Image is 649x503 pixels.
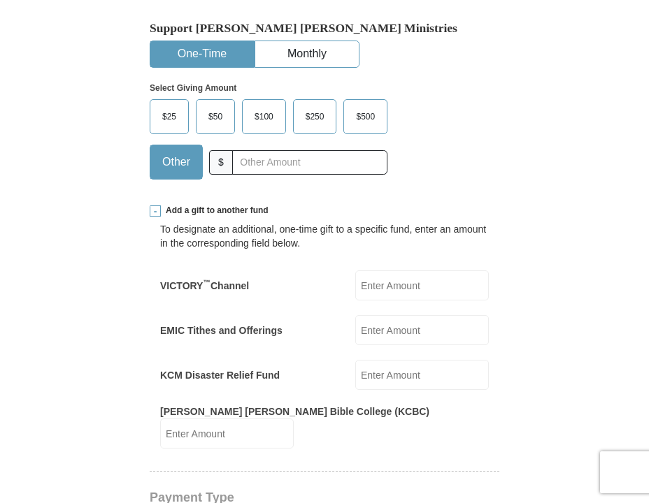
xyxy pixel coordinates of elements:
[150,21,499,36] h5: Support [PERSON_NAME] [PERSON_NAME] Ministries
[160,323,283,337] label: EMIC Tithes and Offerings
[160,404,429,418] label: [PERSON_NAME] [PERSON_NAME] Bible College (KCBC)
[155,106,183,127] span: $25
[355,315,489,345] input: Enter Amount
[349,106,382,127] span: $500
[161,205,269,217] span: Add a gift to another fund
[150,492,499,503] h4: Payment Type
[355,270,489,300] input: Enter Amount
[203,278,211,286] sup: ™
[355,360,489,390] input: Enter Amount
[209,150,233,175] span: $
[150,83,236,93] strong: Select Giving Amount
[150,41,254,67] button: One-Time
[299,106,331,127] span: $250
[155,152,197,173] span: Other
[255,41,359,67] button: Monthly
[248,106,280,127] span: $100
[160,418,294,449] input: Enter Amount
[201,106,229,127] span: $50
[160,368,280,382] label: KCM Disaster Relief Fund
[160,279,249,293] label: VICTORY Channel
[160,222,489,250] div: To designate an additional, one-time gift to a specific fund, enter an amount in the correspondin...
[232,150,387,175] input: Other Amount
